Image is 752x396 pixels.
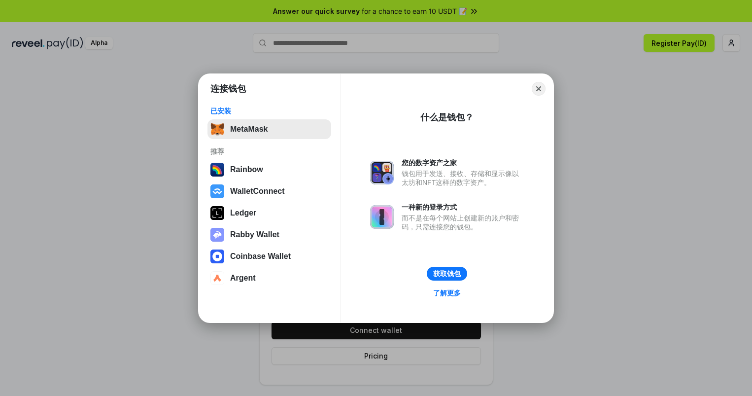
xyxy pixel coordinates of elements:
img: svg+xml,%3Csvg%20xmlns%3D%22http%3A%2F%2Fwww.w3.org%2F2000%2Fsvg%22%20fill%3D%22none%22%20viewBox... [210,228,224,242]
img: svg+xml,%3Csvg%20xmlns%3D%22http%3A%2F%2Fwww.w3.org%2F2000%2Fsvg%22%20width%3D%2228%22%20height%3... [210,206,224,220]
div: WalletConnect [230,187,285,196]
button: Argent [207,268,331,288]
button: Coinbase Wallet [207,247,331,266]
button: 获取钱包 [427,267,467,281]
div: 而不是在每个网站上创建新的账户和密码，只需连接您的钱包。 [402,214,524,231]
div: 一种新的登录方式 [402,203,524,212]
div: Ledger [230,209,256,217]
div: Rainbow [230,165,263,174]
button: Ledger [207,203,331,223]
button: Close [532,82,546,96]
img: svg+xml,%3Csvg%20width%3D%2228%22%20height%3D%2228%22%20viewBox%3D%220%200%2028%2028%22%20fill%3D... [210,250,224,263]
div: Coinbase Wallet [230,252,291,261]
img: svg+xml,%3Csvg%20fill%3D%22none%22%20height%3D%2233%22%20viewBox%3D%220%200%2035%2033%22%20width%... [210,122,224,136]
img: svg+xml,%3Csvg%20xmlns%3D%22http%3A%2F%2Fwww.w3.org%2F2000%2Fsvg%22%20fill%3D%22none%22%20viewBox... [370,205,394,229]
div: 钱包用于发送、接收、存储和显示像以太坊和NFT这样的数字资产。 [402,169,524,187]
div: Rabby Wallet [230,230,279,239]
div: 获取钱包 [433,269,461,278]
button: Rabby Wallet [207,225,331,245]
div: 了解更多 [433,288,461,297]
div: 您的数字资产之家 [402,158,524,167]
img: svg+xml,%3Csvg%20width%3D%22120%22%20height%3D%22120%22%20viewBox%3D%220%200%20120%20120%22%20fil... [210,163,224,177]
div: Argent [230,274,256,283]
button: Rainbow [207,160,331,180]
div: 什么是钱包？ [420,111,474,123]
img: svg+xml,%3Csvg%20width%3D%2228%22%20height%3D%2228%22%20viewBox%3D%220%200%2028%2028%22%20fill%3D... [210,271,224,285]
img: svg+xml,%3Csvg%20width%3D%2228%22%20height%3D%2228%22%20viewBox%3D%220%200%2028%2028%22%20fill%3D... [210,184,224,198]
button: MetaMask [207,119,331,139]
h1: 连接钱包 [210,83,246,95]
button: WalletConnect [207,181,331,201]
div: MetaMask [230,125,268,134]
div: 推荐 [210,147,328,156]
img: svg+xml,%3Csvg%20xmlns%3D%22http%3A%2F%2Fwww.w3.org%2F2000%2Fsvg%22%20fill%3D%22none%22%20viewBox... [370,161,394,184]
div: 已安装 [210,107,328,115]
a: 了解更多 [427,287,467,299]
